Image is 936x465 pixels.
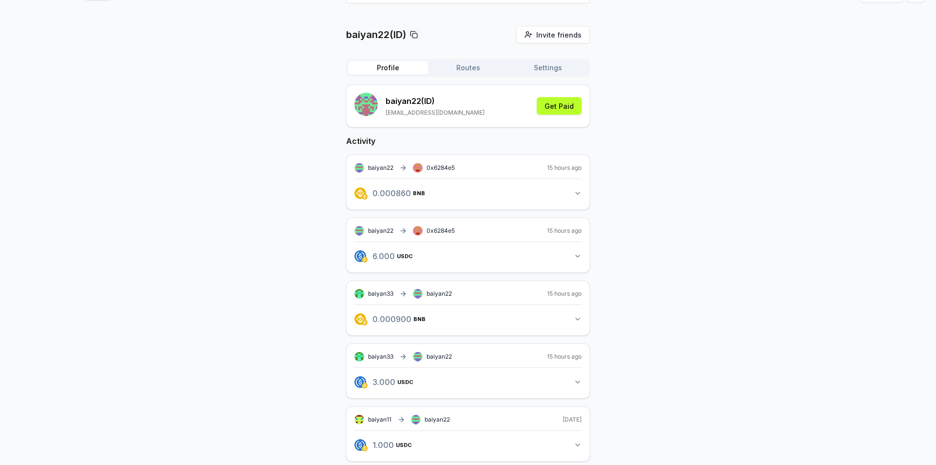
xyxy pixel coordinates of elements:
[537,97,582,115] button: Get Paid
[368,353,393,361] span: baiyan33
[354,248,582,264] button: 6.000USDC
[354,311,582,327] button: 0.000900BNB
[386,109,485,117] p: [EMAIL_ADDRESS][DOMAIN_NAME]
[362,194,368,200] img: logo.png
[348,61,428,75] button: Profile
[368,227,393,235] span: baiyan22
[346,135,590,147] h2: Activity
[368,416,391,424] span: baiyan11
[516,26,590,43] button: Invite friends
[425,416,450,424] span: baiyan22
[362,383,368,388] img: logo.png
[563,416,582,424] span: [DATE]
[397,379,413,385] span: USDC
[354,376,366,388] img: logo.png
[362,320,368,325] img: logo.png
[368,290,393,298] span: baiyan33
[427,290,452,298] span: baiyan22
[354,439,366,451] img: logo.png
[354,187,366,199] img: logo.png
[427,353,452,361] span: baiyan22
[396,442,412,448] span: USDC
[427,164,455,171] span: 0x6284e5
[362,257,368,263] img: logo.png
[547,227,582,235] span: 15 hours ago
[354,250,366,262] img: logo.png
[354,313,366,325] img: logo.png
[354,437,582,453] button: 1.000USDC
[362,445,368,451] img: logo.png
[346,28,406,41] p: baiyan22(ID)
[427,227,455,234] span: 0x6284e5
[547,353,582,361] span: 15 hours ago
[354,374,582,390] button: 3.000USDC
[547,290,582,298] span: 15 hours ago
[536,30,582,40] span: Invite friends
[508,61,588,75] button: Settings
[368,164,393,172] span: baiyan22
[386,95,485,107] p: baiyan22 (ID)
[547,164,582,172] span: 15 hours ago
[354,185,582,202] button: 0.000860BNB
[428,61,508,75] button: Routes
